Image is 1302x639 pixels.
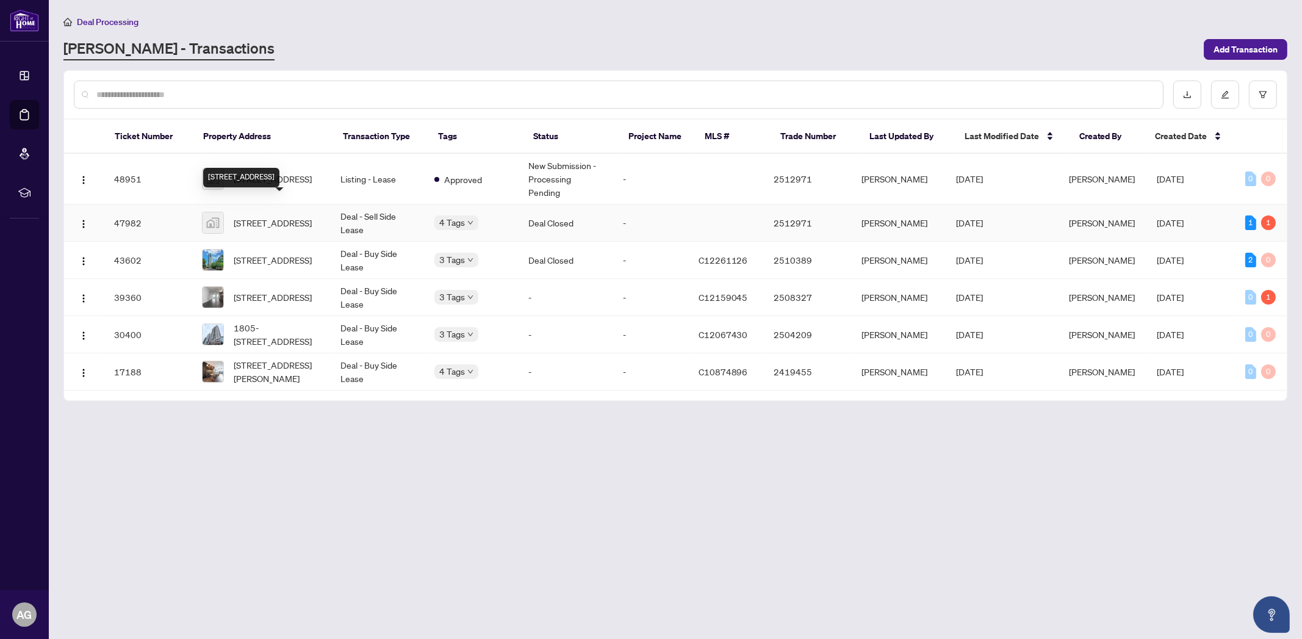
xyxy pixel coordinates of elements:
[1183,90,1192,99] span: download
[956,173,983,184] span: [DATE]
[613,353,689,391] td: -
[1155,129,1207,143] span: Created Date
[467,257,473,263] span: down
[613,204,689,242] td: -
[764,242,852,279] td: 2510389
[1069,255,1135,265] span: [PERSON_NAME]
[1157,329,1184,340] span: [DATE]
[333,120,428,154] th: Transaction Type
[519,279,613,316] td: -
[1069,366,1135,377] span: [PERSON_NAME]
[1157,173,1184,184] span: [DATE]
[519,154,613,204] td: New Submission - Processing Pending
[331,316,425,353] td: Deal - Buy Side Lease
[1069,329,1135,340] span: [PERSON_NAME]
[852,204,946,242] td: [PERSON_NAME]
[104,154,192,204] td: 48951
[467,369,473,375] span: down
[439,290,465,304] span: 3 Tags
[234,321,321,348] span: 1805-[STREET_ADDRESS]
[79,219,88,229] img: Logo
[331,154,425,204] td: Listing - Lease
[1204,39,1287,60] button: Add Transaction
[1157,217,1184,228] span: [DATE]
[1245,364,1256,379] div: 0
[10,9,39,32] img: logo
[17,606,32,623] span: AG
[331,204,425,242] td: Deal - Sell Side Lease
[764,279,852,316] td: 2508327
[852,316,946,353] td: [PERSON_NAME]
[1261,290,1276,305] div: 1
[1245,215,1256,230] div: 1
[619,120,696,154] th: Project Name
[1261,215,1276,230] div: 1
[519,242,613,279] td: Deal Closed
[695,120,771,154] th: MLS #
[79,175,88,185] img: Logo
[1253,596,1290,633] button: Open asap
[956,366,983,377] span: [DATE]
[428,120,523,154] th: Tags
[764,353,852,391] td: 2419455
[1157,255,1184,265] span: [DATE]
[79,368,88,378] img: Logo
[193,120,333,154] th: Property Address
[1069,292,1135,303] span: [PERSON_NAME]
[613,154,689,204] td: -
[519,353,613,391] td: -
[104,204,192,242] td: 47982
[79,256,88,266] img: Logo
[955,120,1069,154] th: Last Modified Date
[764,204,852,242] td: 2512971
[439,364,465,378] span: 4 Tags
[467,294,473,300] span: down
[1069,173,1135,184] span: [PERSON_NAME]
[203,287,223,308] img: thumbnail-img
[771,120,860,154] th: Trade Number
[1214,40,1278,59] span: Add Transaction
[1261,253,1276,267] div: 0
[1211,81,1239,109] button: edit
[234,216,312,229] span: [STREET_ADDRESS]
[699,366,748,377] span: C10874896
[79,331,88,341] img: Logo
[203,250,223,270] img: thumbnail-img
[104,316,192,353] td: 30400
[956,217,983,228] span: [DATE]
[1221,90,1229,99] span: edit
[1070,120,1146,154] th: Created By
[613,242,689,279] td: -
[234,291,312,304] span: [STREET_ADDRESS]
[956,255,983,265] span: [DATE]
[63,38,275,60] a: [PERSON_NAME] - Transactions
[104,353,192,391] td: 17188
[764,154,852,204] td: 2512971
[439,327,465,341] span: 3 Tags
[699,292,748,303] span: C12159045
[764,316,852,353] td: 2504209
[439,215,465,229] span: 4 Tags
[203,324,223,345] img: thumbnail-img
[77,16,138,27] span: Deal Processing
[1173,81,1201,109] button: download
[467,331,473,338] span: down
[613,316,689,353] td: -
[852,242,946,279] td: [PERSON_NAME]
[331,353,425,391] td: Deal - Buy Side Lease
[79,294,88,303] img: Logo
[1261,327,1276,342] div: 0
[74,362,93,381] button: Logo
[852,353,946,391] td: [PERSON_NAME]
[519,316,613,353] td: -
[519,204,613,242] td: Deal Closed
[105,120,194,154] th: Ticket Number
[1245,290,1256,305] div: 0
[1245,327,1256,342] div: 0
[331,242,425,279] td: Deal - Buy Side Lease
[104,279,192,316] td: 39360
[74,325,93,344] button: Logo
[1157,292,1184,303] span: [DATE]
[1261,171,1276,186] div: 0
[1157,366,1184,377] span: [DATE]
